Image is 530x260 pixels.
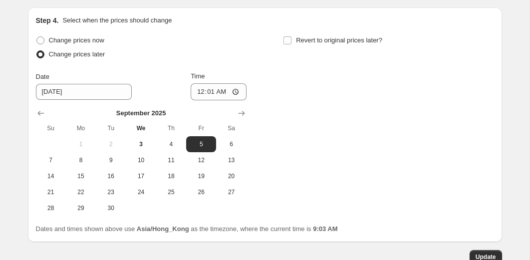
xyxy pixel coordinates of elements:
[66,168,96,184] button: Monday September 15 2025
[40,172,62,180] span: 14
[36,73,49,80] span: Date
[190,140,212,148] span: 5
[100,172,122,180] span: 16
[220,124,242,132] span: Sa
[220,172,242,180] span: 20
[49,36,104,44] span: Change prices now
[66,184,96,200] button: Monday September 22 2025
[160,188,182,196] span: 25
[100,188,122,196] span: 23
[126,152,156,168] button: Wednesday September 10 2025
[130,124,152,132] span: We
[186,168,216,184] button: Friday September 19 2025
[66,136,96,152] button: Monday September 1 2025
[66,120,96,136] th: Monday
[100,204,122,212] span: 30
[216,136,246,152] button: Saturday September 6 2025
[130,140,152,148] span: 3
[70,172,92,180] span: 15
[190,188,212,196] span: 26
[160,156,182,164] span: 11
[126,184,156,200] button: Wednesday September 24 2025
[36,84,132,100] input: 9/2/2025
[100,124,122,132] span: Tu
[190,124,212,132] span: Fr
[126,120,156,136] th: Wednesday
[66,200,96,216] button: Monday September 29 2025
[70,204,92,212] span: 29
[216,152,246,168] button: Saturday September 13 2025
[130,156,152,164] span: 10
[130,172,152,180] span: 17
[191,83,247,100] input: 12:00
[96,152,126,168] button: Tuesday September 9 2025
[160,140,182,148] span: 4
[62,15,172,25] p: Select when the prices should change
[313,225,337,233] b: 9:03 AM
[36,152,66,168] button: Sunday September 7 2025
[96,136,126,152] button: Tuesday September 2 2025
[186,152,216,168] button: Friday September 12 2025
[36,184,66,200] button: Sunday September 21 2025
[96,184,126,200] button: Tuesday September 23 2025
[36,200,66,216] button: Sunday September 28 2025
[160,172,182,180] span: 18
[186,184,216,200] button: Friday September 26 2025
[70,188,92,196] span: 22
[96,120,126,136] th: Tuesday
[40,204,62,212] span: 28
[156,168,186,184] button: Thursday September 18 2025
[126,168,156,184] button: Wednesday September 17 2025
[49,50,105,58] span: Change prices later
[137,225,189,233] b: Asia/Hong_Kong
[40,188,62,196] span: 21
[216,168,246,184] button: Saturday September 20 2025
[100,156,122,164] span: 9
[235,106,249,120] button: Show next month, October 2025
[156,120,186,136] th: Thursday
[36,120,66,136] th: Sunday
[126,136,156,152] button: Today Wednesday September 3 2025
[156,136,186,152] button: Thursday September 4 2025
[100,140,122,148] span: 2
[130,188,152,196] span: 24
[216,120,246,136] th: Saturday
[40,124,62,132] span: Su
[186,120,216,136] th: Friday
[34,106,48,120] button: Show previous month, August 2025
[186,136,216,152] button: Friday September 5 2025
[70,140,92,148] span: 1
[220,156,242,164] span: 13
[160,124,182,132] span: Th
[96,200,126,216] button: Tuesday September 30 2025
[156,152,186,168] button: Thursday September 11 2025
[36,15,59,25] h2: Step 4.
[220,188,242,196] span: 27
[296,36,382,44] span: Revert to original prices later?
[36,225,338,233] span: Dates and times shown above use as the timezone, where the current time is
[190,172,212,180] span: 19
[70,124,92,132] span: Mo
[220,140,242,148] span: 6
[36,168,66,184] button: Sunday September 14 2025
[216,184,246,200] button: Saturday September 27 2025
[40,156,62,164] span: 7
[70,156,92,164] span: 8
[191,72,205,80] span: Time
[190,156,212,164] span: 12
[96,168,126,184] button: Tuesday September 16 2025
[66,152,96,168] button: Monday September 8 2025
[156,184,186,200] button: Thursday September 25 2025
